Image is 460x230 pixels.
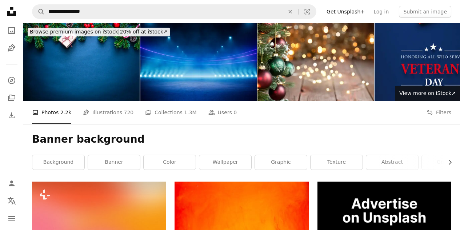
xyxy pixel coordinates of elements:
a: a blurry image of an orange and pink background [32,216,166,222]
button: Clear [282,5,298,19]
a: Illustrations 720 [83,101,133,124]
a: Log in [369,6,393,17]
a: Illustrations [4,41,19,55]
a: Users 0 [208,101,237,124]
a: banner [88,155,140,170]
a: Download History [4,108,19,123]
span: 0 [233,108,237,116]
img: Abstract blue neon stadium background illuminated with lamps on ground. Science, product and spor... [140,23,257,101]
button: Submit an image [399,6,451,17]
a: graphic [255,155,307,170]
a: Photos [4,23,19,38]
button: Language [4,194,19,208]
button: scroll list to the right [443,155,451,170]
button: Filters [427,101,451,124]
button: Visual search [299,5,316,19]
span: 720 [124,108,134,116]
a: color [144,155,196,170]
h1: Banner background [32,133,451,146]
a: a close up of a fire with water drops on it [175,216,308,222]
span: 1.3M [184,108,196,116]
a: Browse premium images on iStock|20% off at iStock↗ [23,23,174,41]
a: Collections [4,91,19,105]
span: View more on iStock ↗ [399,90,456,96]
img: Christmas Tree, Red and Green Ornaments against a Defocused Lights Background [257,23,374,101]
a: texture [311,155,363,170]
img: Blue Christmas and New year Holiday frame [23,23,140,101]
a: Get Unsplash+ [322,6,369,17]
a: Log in / Sign up [4,176,19,191]
a: Explore [4,73,19,88]
a: background [32,155,84,170]
a: wallpaper [199,155,251,170]
button: Search Unsplash [32,5,45,19]
a: Collections 1.3M [145,101,196,124]
span: Browse premium images on iStock | [30,29,120,35]
span: 20% off at iStock ↗ [30,29,168,35]
a: View more on iStock↗ [395,86,460,101]
form: Find visuals sitewide [32,4,316,19]
button: Menu [4,211,19,226]
a: abstract [366,155,418,170]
